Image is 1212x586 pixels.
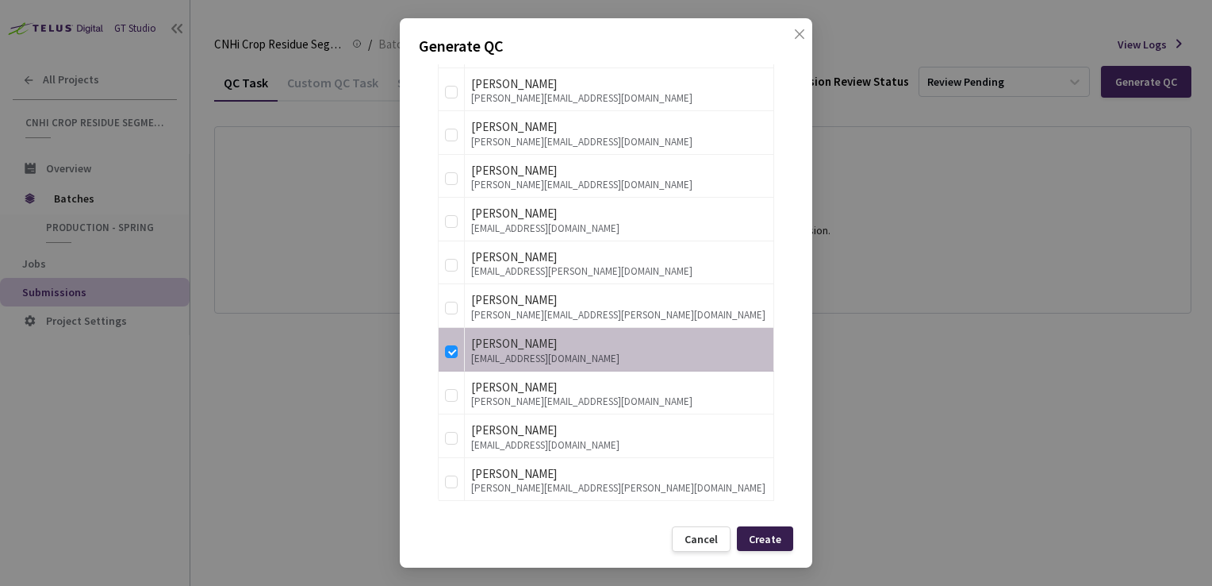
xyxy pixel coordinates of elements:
div: [PERSON_NAME] [471,248,767,267]
div: [PERSON_NAME] [471,465,767,484]
div: [PERSON_NAME] [471,118,767,137]
div: [PERSON_NAME][EMAIL_ADDRESS][PERSON_NAME][DOMAIN_NAME] [471,483,767,494]
div: [PERSON_NAME][EMAIL_ADDRESS][DOMAIN_NAME] [471,179,767,191]
div: Cancel [685,533,718,546]
div: [PERSON_NAME] [471,75,767,94]
div: [PERSON_NAME] [471,161,767,180]
div: [PERSON_NAME][EMAIL_ADDRESS][PERSON_NAME][DOMAIN_NAME] [471,310,767,321]
span: close [793,28,806,72]
div: [PERSON_NAME] [471,378,767,397]
div: [PERSON_NAME][EMAIL_ADDRESS][DOMAIN_NAME] [471,396,767,407]
div: Create [749,533,781,546]
div: [EMAIL_ADDRESS][PERSON_NAME][DOMAIN_NAME] [471,266,767,277]
p: Generate QC [419,34,793,58]
div: [PERSON_NAME] [471,204,767,223]
div: [PERSON_NAME] [471,291,767,310]
div: [PERSON_NAME] [471,334,767,353]
div: [PERSON_NAME][EMAIL_ADDRESS][DOMAIN_NAME] [471,137,767,148]
div: [PERSON_NAME][EMAIL_ADDRESS][DOMAIN_NAME] [471,93,767,104]
div: [PERSON_NAME] [471,421,767,440]
button: Close [777,28,803,53]
div: [EMAIL_ADDRESS][DOMAIN_NAME] [471,440,767,451]
div: [EMAIL_ADDRESS][DOMAIN_NAME] [471,223,767,234]
div: [EMAIL_ADDRESS][DOMAIN_NAME] [471,353,767,364]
